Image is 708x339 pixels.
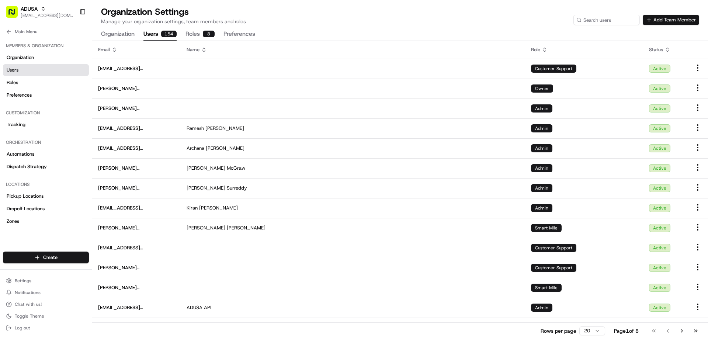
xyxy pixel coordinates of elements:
[531,284,562,292] div: Smart Mile
[223,28,255,41] button: Preferences
[3,276,89,286] button: Settings
[7,92,32,98] span: Preferences
[98,245,175,251] span: [EMAIL_ADDRESS][DOMAIN_NAME]
[98,85,175,92] span: [PERSON_NAME][EMAIL_ADDRESS][PERSON_NAME][DOMAIN_NAME]
[3,161,89,173] a: Dispatch Strategy
[98,46,175,53] div: Email
[98,225,175,231] span: [PERSON_NAME][EMAIL_ADDRESS][PERSON_NAME][DOMAIN_NAME]
[3,107,89,119] div: Customization
[187,304,202,311] span: ADUSA
[15,325,30,331] span: Log out
[52,125,89,131] a: Powered byPylon
[7,205,45,212] span: Dropoff Locations
[649,204,670,212] div: Active
[3,52,89,63] a: Organization
[98,105,175,112] span: [PERSON_NAME][EMAIL_ADDRESS][DOMAIN_NAME]
[531,124,552,132] div: Admin
[206,145,244,152] span: [PERSON_NAME]
[73,125,89,131] span: Pylon
[15,313,44,319] span: Toggle Theme
[531,264,576,272] div: Customer Support
[541,327,576,335] p: Rows per page
[187,185,225,191] span: [PERSON_NAME]
[649,264,670,272] div: Active
[15,29,37,35] span: Main Menu
[43,254,58,261] span: Create
[649,144,670,152] div: Active
[3,77,89,89] a: Roles
[7,7,22,22] img: Nash
[7,121,25,128] span: Tracking
[203,31,215,37] div: 8
[531,244,576,252] div: Customer Support
[531,184,552,192] div: Admin
[21,5,38,13] button: ADUSA
[3,89,89,101] a: Preferences
[98,264,175,271] span: [PERSON_NAME][EMAIL_ADDRESS][PERSON_NAME][DOMAIN_NAME]
[3,27,89,37] button: Main Menu
[7,79,18,86] span: Roles
[531,104,552,113] div: Admin
[649,104,670,113] div: Active
[59,104,121,117] a: 💻API Documentation
[98,185,175,191] span: [PERSON_NAME][EMAIL_ADDRESS][DOMAIN_NAME]
[98,145,175,152] span: [EMAIL_ADDRESS][PERSON_NAME][DOMAIN_NAME]
[3,311,89,321] button: Toggle Theme
[98,165,175,172] span: [PERSON_NAME][EMAIL_ADDRESS][DOMAIN_NAME]
[649,164,670,172] div: Active
[21,13,73,18] button: [EMAIL_ADDRESS][DOMAIN_NAME]
[643,15,699,25] button: Add Team Member
[531,46,637,53] div: Role
[62,108,68,114] div: 💻
[15,301,42,307] span: Chat with us!
[227,225,265,231] span: [PERSON_NAME]
[531,204,552,212] div: Admin
[15,290,41,295] span: Notifications
[7,151,34,158] span: Automations
[531,164,552,172] div: Admin
[649,124,670,132] div: Active
[3,203,89,215] a: Dropoff Locations
[649,304,670,312] div: Active
[649,224,670,232] div: Active
[187,46,519,53] div: Name
[3,40,89,52] div: Members & Organization
[199,205,238,211] span: [PERSON_NAME]
[3,179,89,190] div: Locations
[649,84,670,93] div: Active
[614,327,639,335] div: Page 1 of 8
[649,65,670,73] div: Active
[7,163,47,170] span: Dispatch Strategy
[649,46,681,53] div: Status
[15,278,31,284] span: Settings
[7,67,18,73] span: Users
[19,48,122,55] input: Clear
[204,304,211,311] span: API
[4,104,59,117] a: 📗Knowledge Base
[187,205,198,211] span: Kiran
[70,107,118,114] span: API Documentation
[531,304,552,312] div: Admin
[649,284,670,292] div: Active
[227,165,245,172] span: McGraw
[227,185,247,191] span: Surreddy
[3,148,89,160] a: Automations
[98,65,175,72] span: [EMAIL_ADDRESS][PERSON_NAME][DOMAIN_NAME]
[7,193,44,200] span: Pickup Locations
[25,78,93,84] div: We're available if you need us!
[101,18,246,25] p: Manage your organization settings, team members and roles
[7,218,19,225] span: Zones
[573,15,640,25] input: Search users
[185,28,215,41] button: Roles
[3,136,89,148] div: Orchestration
[98,304,175,311] span: [EMAIL_ADDRESS][DOMAIN_NAME]
[3,3,76,21] button: ADUSA[EMAIL_ADDRESS][DOMAIN_NAME]
[3,215,89,227] a: Zones
[187,125,204,132] span: Ramesh
[205,125,244,132] span: [PERSON_NAME]
[161,31,177,37] div: 154
[531,144,552,152] div: Admin
[98,284,175,291] span: [PERSON_NAME][EMAIL_ADDRESS][PERSON_NAME][DOMAIN_NAME]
